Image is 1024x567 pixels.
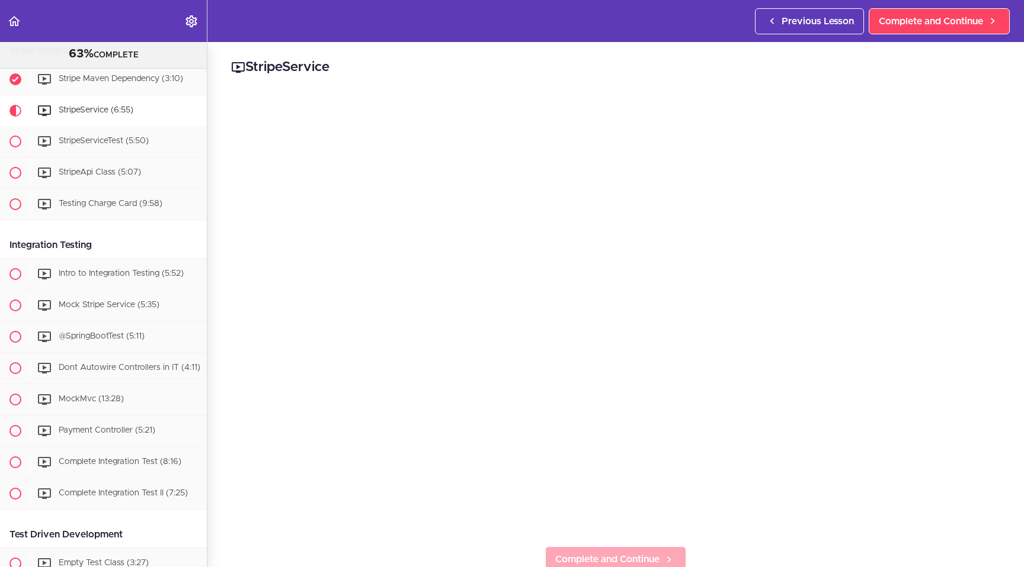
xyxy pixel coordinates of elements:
span: StripeServiceTest (5:50) [59,137,149,145]
a: Previous Lesson [755,8,864,34]
span: Stripe Maven Dependency (3:10) [59,75,183,83]
iframe: Video Player [231,95,1000,527]
span: Dont Autowire Controllers in IT (4:11) [59,363,200,372]
span: Complete and Continue [879,14,983,28]
a: Complete and Continue [869,8,1010,34]
span: @SpringBootTest (5:11) [59,332,145,340]
span: Mock Stripe Service (5:35) [59,301,159,309]
span: Complete and Continue [555,552,660,566]
h2: StripeService [231,57,1000,78]
svg: Back to course curriculum [7,14,21,28]
span: StripeApi Class (5:07) [59,168,141,176]
span: Complete Integration Test II (7:25) [59,489,188,497]
span: Testing Charge Card (9:58) [59,199,162,208]
span: Complete Integration Test (8:16) [59,458,181,466]
svg: Settings Menu [184,14,199,28]
span: Intro to Integration Testing (5:52) [59,269,184,278]
span: Empty Test Class (3:27) [59,559,149,567]
span: Payment Controller (5:21) [59,426,155,434]
span: 63% [69,48,94,60]
span: Previous Lesson [782,14,854,28]
span: StripeService (6:55) [59,106,133,114]
span: MockMvc (13:28) [59,395,124,403]
div: COMPLETE [15,47,192,62]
